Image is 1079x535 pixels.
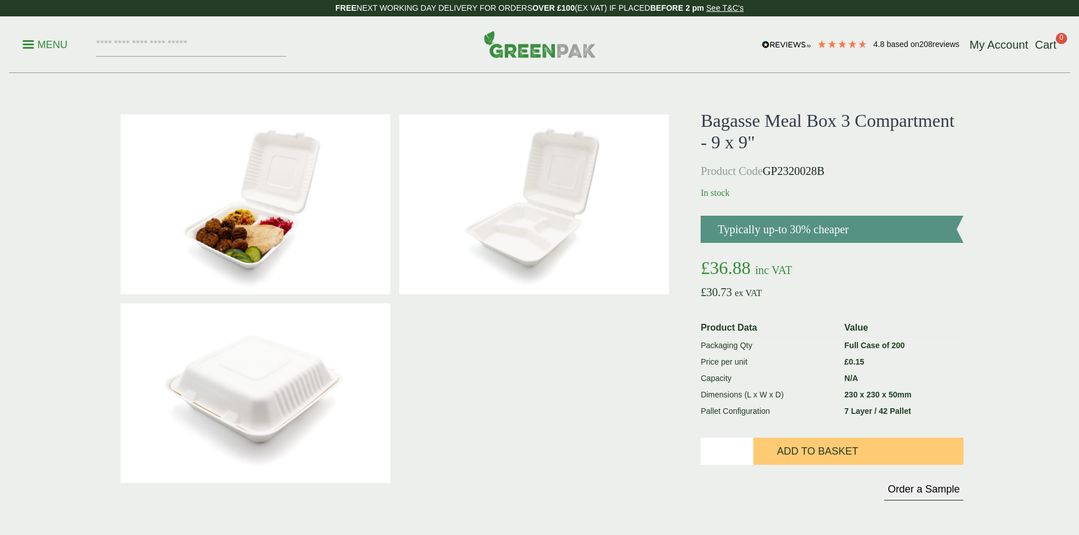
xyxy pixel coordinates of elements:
bdi: 30.73 [701,286,732,298]
img: REVIEWS.io [762,41,811,49]
a: My Account [970,36,1028,53]
span: 0 [1056,33,1067,44]
a: See T&C's [706,3,744,12]
td: Pallet Configuration [696,403,840,420]
button: Add to Basket [753,438,963,465]
p: Menu [23,38,67,52]
img: 2320028B Bagasse Meal Box 9x9 Inch 3 Compartment Open With Food [121,114,390,294]
span: reviews [932,40,959,49]
th: Product Data [696,319,840,337]
span: Add to Basket [777,446,858,458]
img: GreenPak Supplies [484,31,596,58]
img: 2320028B Bagasse Meal Box 9x9 Inch 3 Compartment Open [399,114,669,294]
strong: OVER £100 [532,3,575,12]
img: 2320028B Bagasse Meal Box 9x9 Inch 3 Compartment Closed [121,303,390,483]
strong: 230 x 230 x 50mm [845,390,911,399]
span: £ [845,357,849,366]
a: Menu [23,38,67,49]
span: Cart [1035,38,1056,51]
span: 208 [919,40,932,49]
td: Price per unit [696,354,840,370]
span: £ [701,286,706,298]
span: 4.8 [873,40,886,49]
p: In stock [701,186,963,200]
span: inc VAT [755,264,792,276]
div: 4.79 Stars [817,39,868,49]
strong: N/A [845,374,858,383]
a: Cart 0 [1035,36,1056,53]
td: Capacity [696,370,840,387]
span: ex VAT [735,288,762,298]
strong: 7 Layer / 42 Pallet [845,406,911,416]
span: Product Code [701,165,762,177]
bdi: 0.15 [845,357,864,366]
strong: BEFORE 2 pm [650,3,704,12]
button: Order a Sample [884,483,963,500]
strong: Full Case of 200 [845,341,905,350]
span: £ [701,258,710,278]
strong: FREE [335,3,356,12]
th: Value [840,319,959,337]
span: My Account [970,38,1028,51]
span: Order a Sample [888,483,959,495]
td: Dimensions (L x W x D) [696,387,840,403]
h1: Bagasse Meal Box 3 Compartment - 9 x 9" [701,110,963,153]
p: GP2320028B [701,162,963,179]
bdi: 36.88 [701,258,750,278]
td: Packaging Qty [696,337,840,354]
span: Based on [886,40,919,49]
